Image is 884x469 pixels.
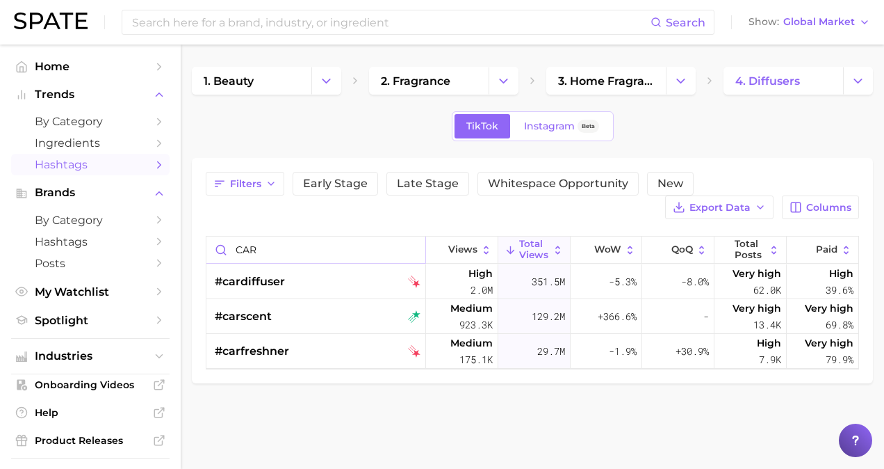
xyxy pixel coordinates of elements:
span: 29.7m [537,343,565,360]
a: Onboarding Videos [11,374,170,395]
span: 1. beauty [204,74,254,88]
span: Hashtags [35,158,146,171]
a: TikTok [455,114,510,138]
a: My Watchlist [11,281,170,303]
span: - [703,308,709,325]
span: #carfreshner [215,343,289,360]
button: Industries [11,346,170,367]
span: -8.0% [681,273,709,290]
a: 1. beauty [192,67,311,95]
span: Medium [450,300,493,317]
span: #carscent [215,308,272,325]
button: Change Category [489,67,518,95]
button: QoQ [642,237,714,264]
a: Spotlight [11,310,170,331]
span: High [468,265,493,282]
span: 923.3k [459,317,493,333]
a: 3. home fragrance [546,67,666,95]
span: 39.6% [826,282,853,299]
a: Ingredients [11,132,170,154]
img: tiktok falling star [408,345,420,358]
span: Total Posts [735,239,765,260]
span: Filters [230,178,261,190]
a: 4. diffusers [723,67,843,95]
span: 175.1k [459,351,493,368]
span: Home [35,60,146,73]
span: Industries [35,350,146,363]
span: QoQ [671,244,693,255]
button: Views [426,237,498,264]
span: Late Stage [397,178,459,189]
span: 2. fragrance [381,74,450,88]
button: #carfreshnertiktok falling starMedium175.1k29.7m-1.9%+30.9%High7.9kVery high79.9% [206,334,858,369]
span: Very high [732,300,781,317]
span: Onboarding Videos [35,379,146,391]
span: Paid [816,244,837,255]
span: 3. home fragrance [558,74,654,88]
span: Instagram [524,120,575,132]
a: Hashtags [11,154,170,175]
span: High [757,335,781,351]
a: by Category [11,111,170,132]
span: New [657,178,683,189]
button: #cardiffusertiktok falling starHigh2.0m351.5m-5.3%-8.0%Very high62.0kHigh39.6% [206,264,858,299]
span: 79.9% [826,351,853,368]
span: Brands [35,186,146,199]
button: #carscenttiktok rising starMedium923.3k129.2m+366.6%-Very high13.4kVery high69.8% [206,299,858,334]
a: 2. fragrance [369,67,489,95]
button: Change Category [843,67,873,95]
span: -5.3% [609,273,637,290]
span: High [829,265,853,282]
a: Home [11,56,170,77]
span: Very high [805,300,853,317]
span: Help [35,406,146,419]
span: by Category [35,115,146,128]
input: Search in diffusers [206,237,425,263]
span: Very high [805,335,853,351]
a: by Category [11,209,170,231]
span: 13.4k [753,317,781,333]
span: +366.6% [598,308,637,325]
span: Total Views [519,239,550,260]
a: Product Releases [11,430,170,451]
span: Ingredients [35,136,146,150]
button: Change Category [311,67,341,95]
span: Trends [35,88,146,101]
span: Views [448,244,477,255]
span: Medium [450,335,493,351]
a: InstagramBeta [512,114,611,138]
span: Hashtags [35,235,146,248]
button: Total Posts [714,237,787,264]
a: Help [11,402,170,423]
img: SPATE [14,13,88,29]
span: TikTok [466,120,498,132]
span: Show [748,18,779,26]
button: ShowGlobal Market [745,13,874,31]
span: 7.9k [759,351,781,368]
span: Very high [732,265,781,282]
img: tiktok falling star [408,276,420,288]
span: Search [666,16,705,29]
span: Columns [806,202,851,214]
button: Columns [782,196,859,219]
span: +30.9% [676,343,709,360]
a: Posts [11,253,170,274]
button: Change Category [666,67,696,95]
span: Global Market [783,18,855,26]
span: My Watchlist [35,285,146,299]
span: Product Releases [35,434,146,447]
button: Paid [787,237,858,264]
span: WoW [594,244,621,255]
span: 129.2m [532,308,565,325]
span: Whitespace Opportunity [488,178,628,189]
span: Early Stage [303,178,368,189]
span: 351.5m [532,273,565,290]
button: WoW [571,237,643,264]
button: Total Views [498,237,571,264]
button: Filters [206,172,284,196]
span: 4. diffusers [735,74,800,88]
span: 62.0k [753,282,781,299]
span: Spotlight [35,314,146,327]
img: tiktok rising star [408,310,420,323]
a: Hashtags [11,231,170,253]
